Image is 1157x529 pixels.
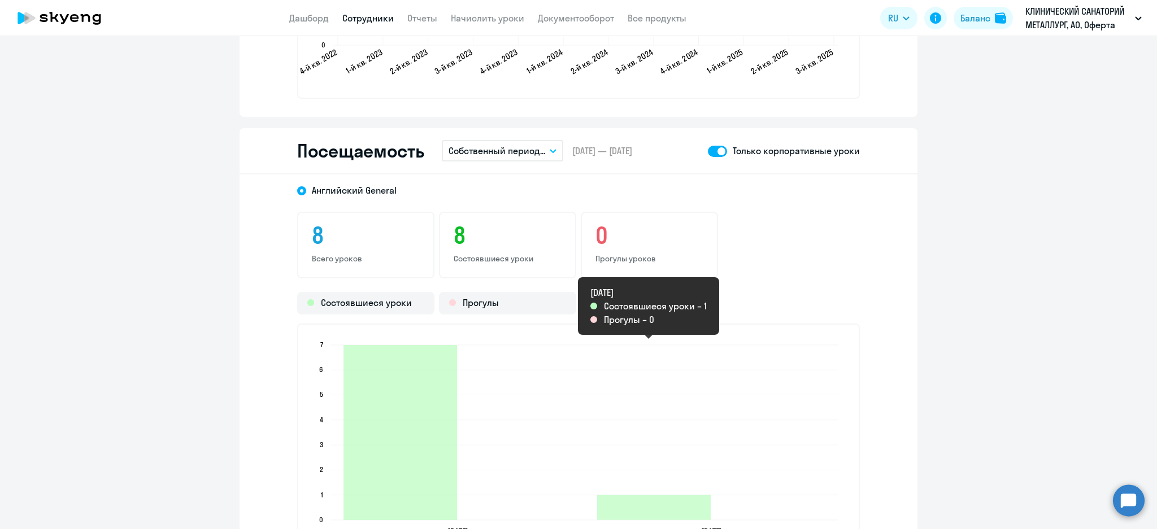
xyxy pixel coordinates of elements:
[388,47,429,76] text: 2-й кв. 2023
[995,12,1006,24] img: balance
[321,41,325,49] text: 0
[442,140,563,161] button: Собственный период...
[1025,5,1130,32] p: КЛИНИЧЕСКИЙ САНАТОРИЙ МЕТАЛЛУРГ, АО, Оферта
[628,12,686,24] a: Все продукты
[880,7,917,29] button: RU
[312,253,420,264] p: Всего уроков
[658,47,699,77] text: 4-й кв. 2024
[321,491,323,499] text: 1
[597,495,711,520] path: 2024-01-31T21:00:00.000Z Состоявшиеся уроки 1
[439,292,576,314] div: Прогулы
[312,222,420,249] h3: 8
[320,440,323,449] text: 3
[454,222,562,249] h3: 8
[297,292,434,314] div: Состоявшиеся уроки
[595,253,703,264] p: Прогулы уроков
[888,11,898,25] span: RU
[342,12,394,24] a: Сотрудники
[538,12,614,24] a: Документооборот
[595,222,703,249] h3: 0
[289,12,329,24] a: Дашборд
[614,47,655,77] text: 3-й кв. 2024
[478,47,519,77] text: 4-й кв. 2023
[705,47,745,76] text: 1-й кв. 2025
[569,47,610,76] text: 2-й кв. 2024
[572,145,632,157] span: [DATE] — [DATE]
[298,47,339,77] text: 4-й кв. 2022
[344,47,384,76] text: 1-й кв. 2023
[454,253,562,264] p: Состоявшиеся уроки
[449,144,545,158] p: Собственный период...
[320,340,323,349] text: 7
[733,144,860,158] p: Только корпоративные уроки
[297,139,424,162] h2: Посещаемость
[1020,5,1147,32] button: КЛИНИЧЕСКИЙ САНАТОРИЙ МЕТАЛЛУРГ, АО, Оферта
[320,465,323,474] text: 2
[451,12,524,24] a: Начислить уроки
[794,47,835,77] text: 3-й кв. 2025
[320,390,323,399] text: 5
[407,12,437,24] a: Отчеты
[749,47,790,76] text: 2-й кв. 2025
[960,11,990,25] div: Баланс
[433,47,474,77] text: 3-й кв. 2023
[343,345,457,520] path: 2024-01-28T21:00:00.000Z Состоявшиеся уроки 7
[954,7,1013,29] button: Балансbalance
[525,47,564,76] text: 1-й кв. 2024
[312,184,397,196] span: Английский General
[319,515,323,524] text: 0
[319,365,323,374] text: 6
[320,416,323,424] text: 4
